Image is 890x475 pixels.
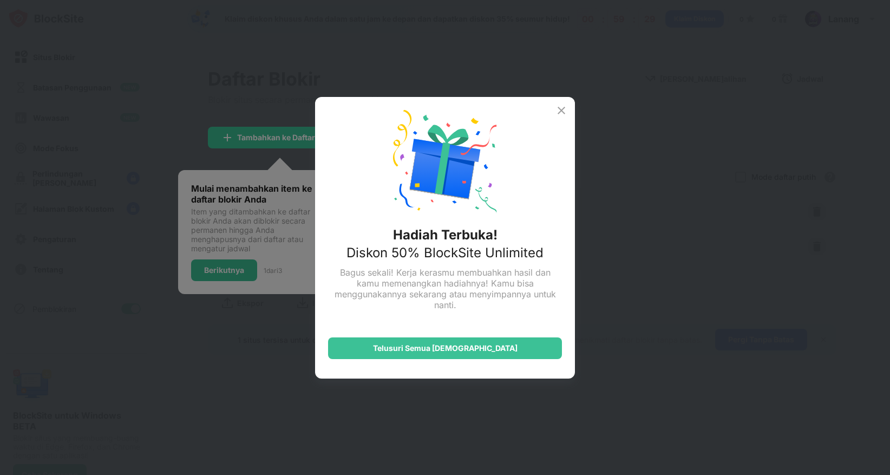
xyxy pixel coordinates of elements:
font: Telusuri Semua [DEMOGRAPHIC_DATA] [373,343,518,353]
font: Bagus sekali! Kerja kerasmu membuahkan hasil dan kamu memenangkan hadiahnya! Kamu bisa menggunaka... [335,267,556,310]
font: Hadiah Terbuka! [393,227,498,243]
font: Diskon 50% BlockSite Unlimited [346,245,544,261]
img: x-button.svg [555,104,568,117]
img: reward-unlock.svg [393,110,497,214]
